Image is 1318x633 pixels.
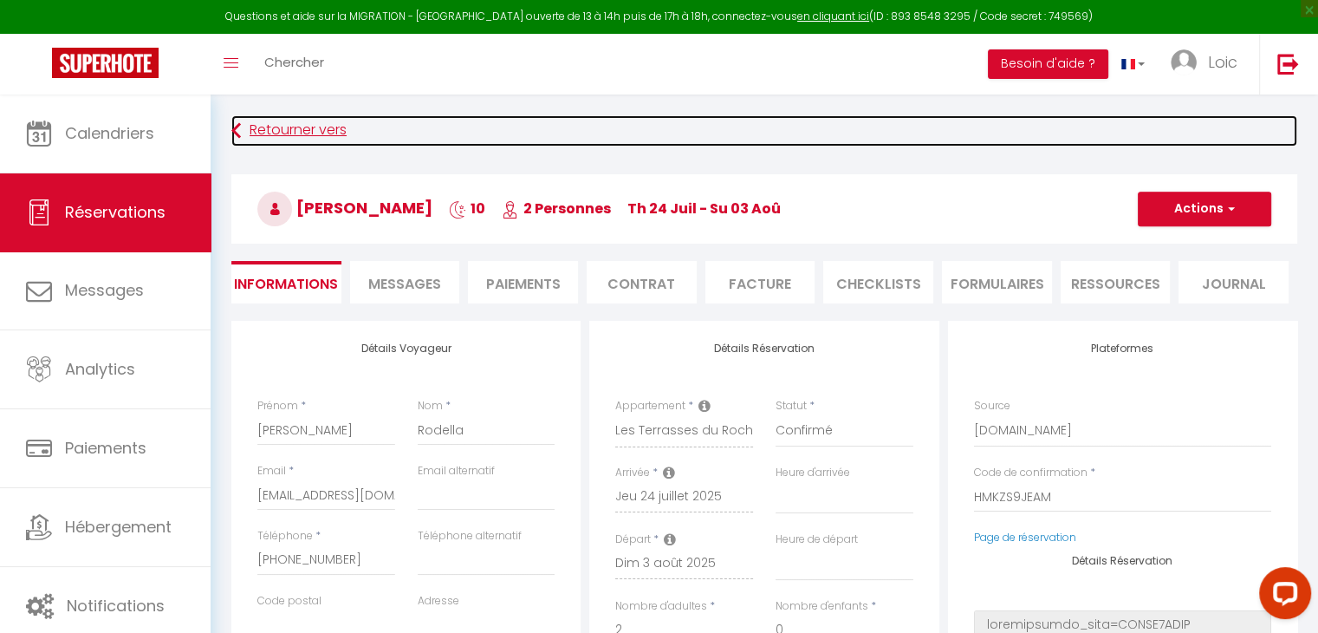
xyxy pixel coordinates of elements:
img: logout [1277,53,1299,75]
span: 10 [449,199,485,219]
h4: Plateformes [974,343,1271,355]
label: Départ [615,532,651,548]
span: Loic [1208,51,1237,73]
li: Facture [705,261,815,303]
li: CHECKLISTS [823,261,933,303]
span: Paiements [65,437,146,459]
label: Prénom [257,398,298,414]
li: Journal [1178,261,1289,303]
button: Besoin d'aide ? [988,49,1108,79]
span: Réservations [65,201,166,223]
button: Actions [1138,192,1271,226]
label: Téléphone alternatif [418,528,522,545]
span: Calendriers [65,122,154,144]
label: Source [974,398,1010,414]
label: Email [257,463,286,480]
label: Nom [418,398,443,414]
span: Chercher [264,53,324,71]
h4: Détails Réservation [615,343,912,355]
span: Messages [368,274,441,294]
label: Adresse [418,593,459,610]
span: Messages [65,279,144,301]
a: en cliquant ici [797,9,869,23]
a: Chercher [251,34,337,95]
img: ... [1171,49,1197,75]
span: Analytics [65,358,135,380]
span: Th 24 Juil - Su 03 Aoû [627,199,781,219]
li: Ressources [1061,261,1171,303]
label: Nombre d'enfants [776,598,868,615]
a: Retourner vers [231,115,1297,147]
span: Hébergement [65,516,172,538]
label: Code de confirmation [974,465,1088,481]
a: Page de réservation [974,530,1076,545]
label: Statut [776,398,807,414]
label: Arrivée [615,465,650,481]
span: [PERSON_NAME] [257,197,432,219]
li: Contrat [587,261,697,303]
img: Super Booking [52,48,159,78]
label: Heure d'arrivée [776,465,850,481]
iframe: LiveChat chat widget [1245,560,1318,633]
label: Code postal [257,593,321,610]
li: Paiements [468,261,578,303]
li: FORMULAIRES [942,261,1052,303]
h4: Détails Réservation [974,555,1271,567]
a: ... Loic [1158,34,1259,95]
label: Appartement [615,398,685,414]
label: Email alternatif [418,463,495,480]
li: Informations [231,261,341,303]
h4: Détails Voyageur [257,343,555,355]
span: 2 Personnes [502,199,611,219]
label: Téléphone [257,528,313,545]
span: Notifications [67,595,165,617]
label: Nombre d'adultes [615,598,707,615]
label: Heure de départ [776,532,858,548]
